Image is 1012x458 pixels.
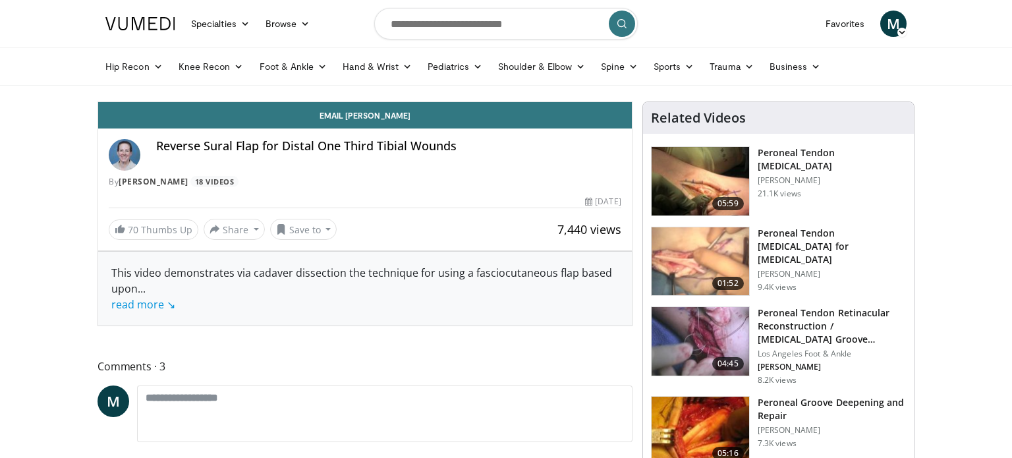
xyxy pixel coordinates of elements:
[111,281,175,312] span: ...
[758,438,797,449] p: 7.3K views
[98,386,129,417] a: M
[270,219,337,240] button: Save to
[258,11,318,37] a: Browse
[758,306,906,346] h3: Peroneal Tendon Retinacular Reconstruction / [MEDICAL_DATA] Groove Deepening…
[156,139,621,154] h4: Reverse Sural Flap for Distal One Third Tibial Wounds
[651,110,746,126] h4: Related Videos
[702,53,762,80] a: Trauma
[758,362,906,372] p: [PERSON_NAME]
[109,219,198,240] a: 70 Thumbs Up
[557,221,621,237] span: 7,440 views
[98,102,632,129] a: Email [PERSON_NAME]
[651,306,906,386] a: 04:45 Peroneal Tendon Retinacular Reconstruction / [MEDICAL_DATA] Groove Deepening… Los Angeles F...
[490,53,593,80] a: Shoulder & Elbow
[204,219,265,240] button: Share
[651,146,906,216] a: 05:59 Peroneal Tendon [MEDICAL_DATA] [PERSON_NAME] 21.1K views
[880,11,907,37] a: M
[758,282,797,293] p: 9.4K views
[252,53,335,80] a: Foot & Ankle
[758,146,906,173] h3: Peroneal Tendon [MEDICAL_DATA]
[758,227,906,266] h3: Peroneal Tendon [MEDICAL_DATA] for [MEDICAL_DATA]
[109,176,621,188] div: By
[374,8,638,40] input: Search topics, interventions
[712,197,744,210] span: 05:59
[652,227,749,296] img: 1476202_3.png.150x105_q85_crop-smart_upscale.jpg
[111,297,175,312] a: read more ↘
[758,349,906,359] p: Los Angeles Foot & Ankle
[712,277,744,290] span: 01:52
[762,53,829,80] a: Business
[119,176,188,187] a: [PERSON_NAME]
[190,176,239,187] a: 18 Videos
[758,188,801,199] p: 21.1K views
[98,53,171,80] a: Hip Recon
[585,196,621,208] div: [DATE]
[183,11,258,37] a: Specialties
[652,307,749,376] img: 427cd32a-667e-4957-939a-d114782f3c7a.150x105_q85_crop-smart_upscale.jpg
[109,139,140,171] img: Avatar
[651,227,906,297] a: 01:52 Peroneal Tendon [MEDICAL_DATA] for [MEDICAL_DATA] [PERSON_NAME] 9.4K views
[105,17,175,30] img: VuMedi Logo
[111,265,619,312] div: This video demonstrates via cadaver dissection the technique for using a fasciocutaneous flap bas...
[758,375,797,386] p: 8.2K views
[758,175,906,186] p: [PERSON_NAME]
[128,223,138,236] span: 70
[758,396,906,422] h3: Peroneal Groove Deepening and Repair
[758,269,906,279] p: [PERSON_NAME]
[758,425,906,436] p: [PERSON_NAME]
[646,53,702,80] a: Sports
[420,53,490,80] a: Pediatrics
[712,357,744,370] span: 04:45
[171,53,252,80] a: Knee Recon
[593,53,645,80] a: Spine
[818,11,872,37] a: Favorites
[98,358,632,375] span: Comments 3
[335,53,420,80] a: Hand & Wrist
[652,147,749,215] img: 1486225_3.png.150x105_q85_crop-smart_upscale.jpg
